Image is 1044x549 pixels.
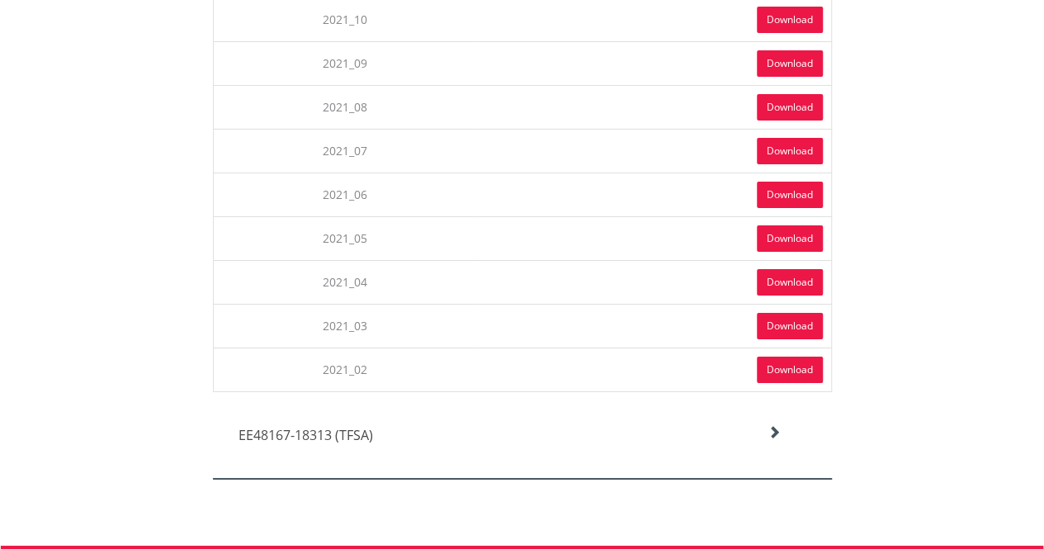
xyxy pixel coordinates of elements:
[213,129,476,173] td: 2021_07
[757,225,823,252] a: Download
[757,182,823,208] a: Download
[757,7,823,33] a: Download
[757,138,823,164] a: Download
[213,173,476,216] td: 2021_06
[213,304,476,348] td: 2021_03
[239,426,373,444] span: EE48167-18313 (TFSA)
[213,260,476,304] td: 2021_04
[757,94,823,121] a: Download
[213,348,476,391] td: 2021_02
[213,41,476,85] td: 2021_09
[757,357,823,383] a: Download
[757,313,823,339] a: Download
[213,85,476,129] td: 2021_08
[757,269,823,296] a: Download
[213,216,476,260] td: 2021_05
[757,50,823,77] a: Download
